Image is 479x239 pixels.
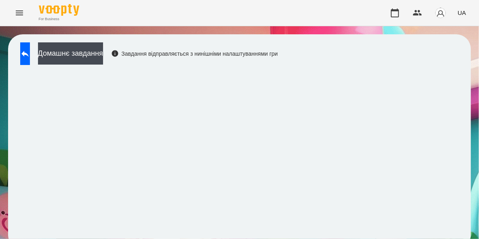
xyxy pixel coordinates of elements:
[39,4,79,16] img: Voopty Logo
[10,3,29,23] button: Menu
[38,42,103,65] button: Домашнє завдання
[39,17,79,22] span: For Business
[454,5,469,20] button: UA
[111,50,278,58] div: Завдання відправляється з нинішніми налаштуваннями гри
[435,7,446,19] img: avatar_s.png
[458,8,466,17] span: UA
